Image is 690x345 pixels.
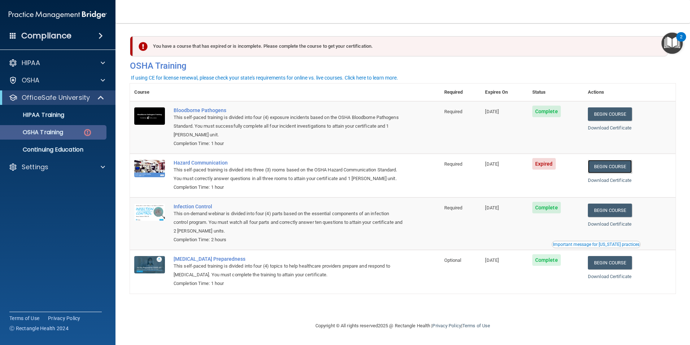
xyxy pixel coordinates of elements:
[588,274,632,279] a: Download Certificate
[9,163,105,171] a: Settings
[588,125,632,131] a: Download Certificate
[588,256,632,269] a: Begin Course
[553,242,639,247] div: Important message for [US_STATE] practices
[9,315,39,322] a: Terms of Use
[485,161,499,167] span: [DATE]
[174,166,404,183] div: This self-paced training is divided into three (3) rooms based on the OSHA Hazard Communication S...
[131,75,398,80] div: If using CE for license renewal, please check your state's requirements for online vs. live cours...
[588,107,632,121] a: Begin Course
[444,109,463,114] span: Required
[532,106,561,117] span: Complete
[485,257,499,263] span: [DATE]
[22,163,48,171] p: Settings
[174,113,404,139] div: This self-paced training is divided into four (4) exposure incidents based on the OSHA Bloodborne...
[174,209,404,235] div: This on-demand webinar is divided into four (4) parts based on the essential components of an inf...
[5,129,63,136] p: OSHA Training
[174,279,404,288] div: Completion Time: 1 hour
[48,315,80,322] a: Privacy Policy
[174,139,404,148] div: Completion Time: 1 hour
[174,107,404,113] a: Bloodborne Pathogens
[133,36,668,56] div: You have a course that has expired or is incomplete. Please complete the course to get your certi...
[130,74,399,81] button: If using CE for license renewal, please check your state's requirements for online vs. live cours...
[174,160,404,166] a: Hazard Communication
[22,76,40,85] p: OSHA
[21,31,71,41] h4: Compliance
[130,84,169,101] th: Course
[174,204,404,209] a: Infection Control
[5,111,64,119] p: HIPAA Training
[552,241,641,248] button: Read this if you are a dental practitioner in the state of CA
[588,204,632,217] a: Begin Course
[130,61,676,71] h4: OSHA Training
[444,205,463,210] span: Required
[532,254,561,266] span: Complete
[440,84,481,101] th: Required
[532,158,556,170] span: Expired
[9,8,107,22] img: PMB logo
[9,76,105,85] a: OSHA
[139,42,148,51] img: exclamation-circle-solid-danger.72ef9ffc.png
[588,160,632,173] a: Begin Course
[532,202,561,213] span: Complete
[271,314,534,337] div: Copyright © All rights reserved 2025 @ Rectangle Health | |
[174,256,404,262] a: [MEDICAL_DATA] Preparedness
[444,257,462,263] span: Optional
[528,84,584,101] th: Status
[22,59,40,67] p: HIPAA
[588,178,632,183] a: Download Certificate
[432,323,461,328] a: Privacy Policy
[174,235,404,244] div: Completion Time: 2 hours
[485,205,499,210] span: [DATE]
[485,109,499,114] span: [DATE]
[481,84,528,101] th: Expires On
[22,93,90,102] p: OfficeSafe University
[9,59,105,67] a: HIPAA
[5,146,103,153] p: Continuing Education
[584,84,676,101] th: Actions
[661,33,683,54] button: Open Resource Center, 2 new notifications
[588,221,632,227] a: Download Certificate
[174,262,404,279] div: This self-paced training is divided into four (4) topics to help healthcare providers prepare and...
[83,128,92,137] img: danger-circle.6113f641.png
[462,323,490,328] a: Terms of Use
[9,93,105,102] a: OfficeSafe University
[174,183,404,192] div: Completion Time: 1 hour
[9,325,69,332] span: Ⓒ Rectangle Health 2024
[680,37,682,46] div: 2
[444,161,463,167] span: Required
